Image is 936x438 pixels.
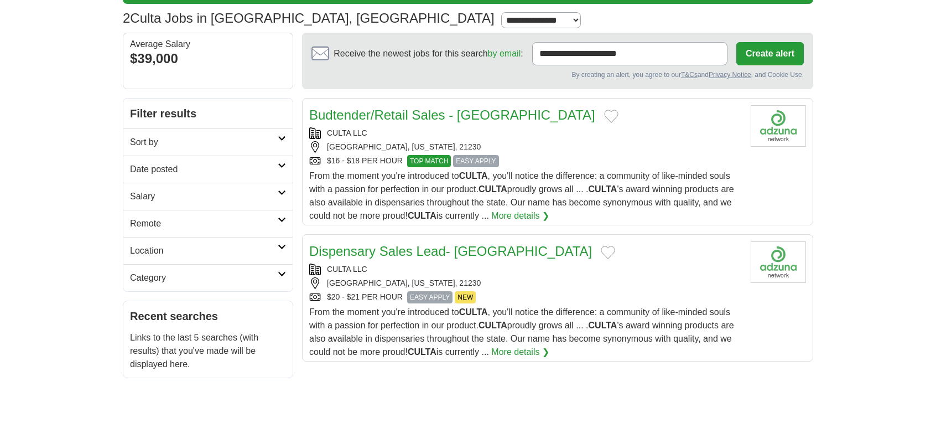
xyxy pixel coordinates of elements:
span: NEW [455,291,476,303]
a: Location [123,237,293,264]
p: Links to the last 5 searches (with results) that you've made will be displayed here. [130,331,286,371]
div: $16 - $18 PER HOUR [309,155,742,167]
span: EASY APPLY [453,155,498,167]
span: Receive the newest jobs for this search : [334,47,523,60]
h2: Date posted [130,163,278,176]
h2: Category [130,271,278,285]
a: Salary [123,183,293,210]
button: Create alert [736,42,804,65]
a: by email [488,49,521,58]
strong: CULTA [589,184,617,194]
a: Category [123,264,293,291]
div: [GEOGRAPHIC_DATA], [US_STATE], 21230 [309,277,742,289]
a: Date posted [123,156,293,183]
div: [GEOGRAPHIC_DATA], [US_STATE], 21230 [309,141,742,153]
a: Sort by [123,128,293,156]
strong: CULTA [459,307,488,317]
span: EASY APPLY [407,291,453,303]
img: Company logo [751,105,806,147]
strong: CULTA [408,211,436,220]
a: More details ❯ [491,209,549,223]
div: Average Salary [130,40,286,49]
strong: CULTA [459,171,488,181]
h2: Sort by [130,136,278,149]
strong: CULTA [479,321,507,330]
strong: CULTA [479,184,507,194]
h2: Remote [130,217,278,230]
button: Add to favorite jobs [601,246,615,259]
div: $20 - $21 PER HOUR [309,291,742,303]
a: More details ❯ [491,346,549,359]
h2: Filter results [123,99,293,128]
strong: CULTA [408,347,436,357]
div: CULTA LLC [309,264,742,275]
a: Remote [123,210,293,237]
a: T&Cs [681,71,698,79]
img: Company logo [751,241,806,283]
span: From the moment you're introduced to , you'll notice the difference: a community of like-minded s... [309,307,734,357]
strong: CULTA [589,321,617,330]
h2: Recent searches [130,308,286,324]
div: CULTA LLC [309,127,742,139]
div: $39,000 [130,49,286,69]
a: Budtender/Retail Sales - [GEOGRAPHIC_DATA] [309,107,595,122]
h1: Culta Jobs in [GEOGRAPHIC_DATA], [GEOGRAPHIC_DATA] [123,11,495,25]
a: Dispensary Sales Lead- [GEOGRAPHIC_DATA] [309,244,592,259]
span: From the moment you're introduced to , you'll notice the difference: a community of like-minded s... [309,171,734,220]
h2: Location [130,244,278,257]
button: Add to favorite jobs [604,110,618,123]
div: By creating an alert, you agree to our and , and Cookie Use. [311,70,804,80]
span: 2 [123,8,130,28]
a: Privacy Notice [709,71,751,79]
h2: Salary [130,190,278,203]
span: TOP MATCH [407,155,451,167]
